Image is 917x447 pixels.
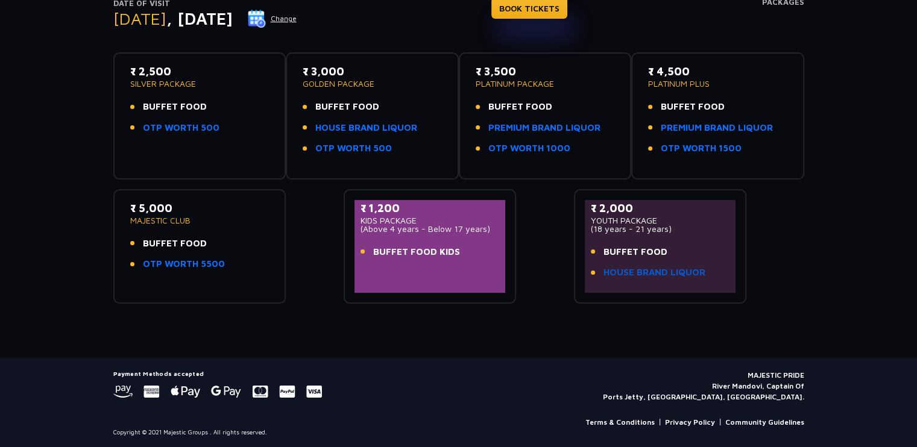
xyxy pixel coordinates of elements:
[315,121,417,135] a: HOUSE BRAND LIQUOR
[130,63,269,80] p: ₹ 2,500
[143,237,207,251] span: BUFFET FOOD
[648,80,787,88] p: PLATINUM PLUS
[661,100,725,114] span: BUFFET FOOD
[315,142,392,155] a: OTP WORTH 500
[247,9,297,28] button: Change
[303,80,442,88] p: GOLDEN PACKAGE
[488,100,552,114] span: BUFFET FOOD
[591,200,730,216] p: ₹ 2,000
[476,80,615,88] p: PLATINUM PACKAGE
[725,417,804,428] a: Community Guidelines
[303,63,442,80] p: ₹ 3,000
[361,225,500,233] p: (Above 4 years - Below 17 years)
[113,8,166,28] span: [DATE]
[603,370,804,402] p: MAJESTIC PRIDE River Mandovi, Captain Of Ports Jetty, [GEOGRAPHIC_DATA], [GEOGRAPHIC_DATA].
[603,245,667,259] span: BUFFET FOOD
[361,200,500,216] p: ₹ 1,200
[591,225,730,233] p: (18 years - 21 years)
[603,266,705,280] a: HOUSE BRAND LIQUOR
[488,142,570,155] a: OTP WORTH 1000
[591,216,730,225] p: YOUTH PACKAGE
[648,63,787,80] p: ₹ 4,500
[113,370,322,377] h5: Payment Methods accepted
[476,63,615,80] p: ₹ 3,500
[143,257,225,271] a: OTP WORTH 5500
[361,216,500,225] p: KIDS PACKAGE
[143,121,219,135] a: OTP WORTH 500
[130,200,269,216] p: ₹ 5,000
[661,121,773,135] a: PREMIUM BRAND LIQUOR
[113,428,267,437] p: Copyright © 2021 Majestic Groups . All rights reserved.
[315,100,379,114] span: BUFFET FOOD
[665,417,715,428] a: Privacy Policy
[488,121,600,135] a: PREMIUM BRAND LIQUOR
[130,216,269,225] p: MAJESTIC CLUB
[130,80,269,88] p: SILVER PACKAGE
[143,100,207,114] span: BUFFET FOOD
[166,8,233,28] span: , [DATE]
[373,245,460,259] span: BUFFET FOOD KIDS
[585,417,655,428] a: Terms & Conditions
[661,142,742,155] a: OTP WORTH 1500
